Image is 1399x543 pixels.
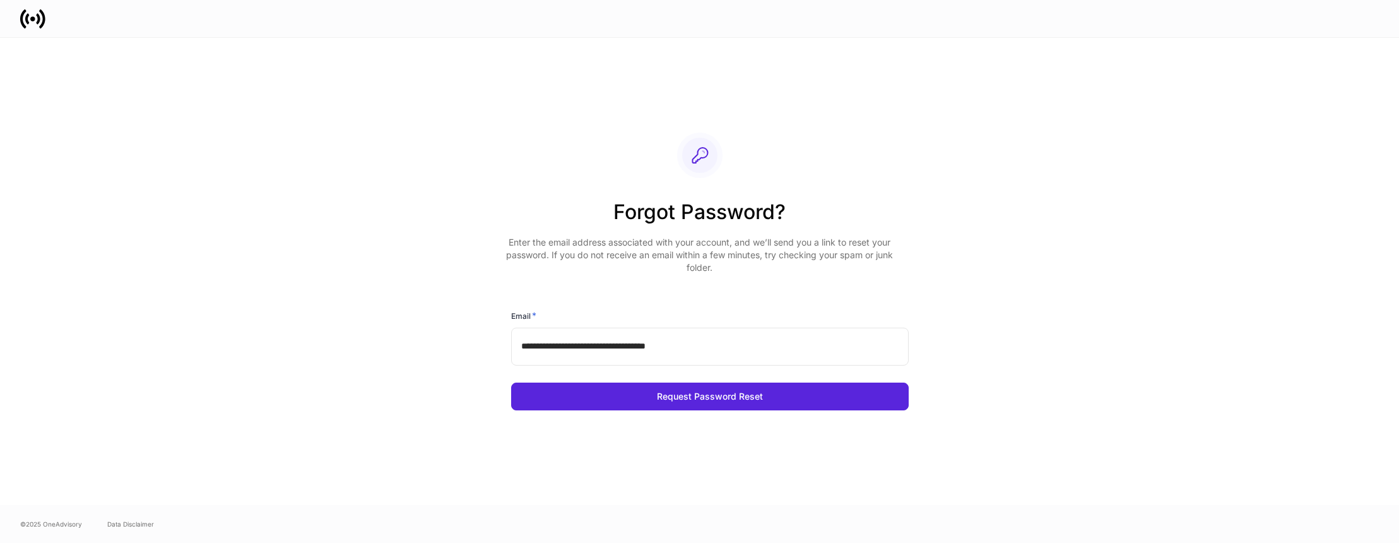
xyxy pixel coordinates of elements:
[511,383,909,410] button: Request Password Reset
[20,519,82,529] span: © 2025 OneAdvisory
[511,309,536,322] h6: Email
[501,236,899,274] p: Enter the email address associated with your account, and we’ll send you a link to reset your pas...
[657,392,763,401] div: Request Password Reset
[501,198,899,236] h2: Forgot Password?
[107,519,154,529] a: Data Disclaimer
